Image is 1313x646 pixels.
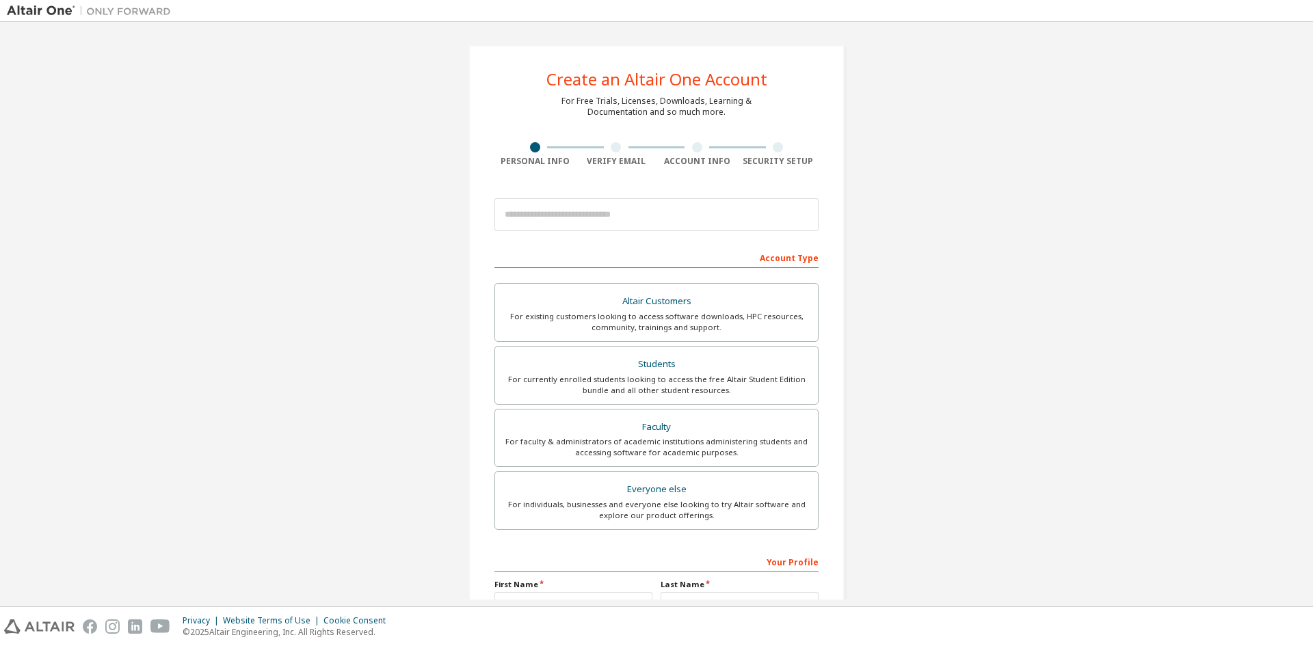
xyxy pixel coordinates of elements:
[7,4,178,18] img: Altair One
[323,615,394,626] div: Cookie Consent
[4,619,75,634] img: altair_logo.svg
[503,292,810,311] div: Altair Customers
[503,355,810,374] div: Students
[546,71,767,88] div: Create an Altair One Account
[494,246,819,268] div: Account Type
[128,619,142,634] img: linkedin.svg
[503,374,810,396] div: For currently enrolled students looking to access the free Altair Student Edition bundle and all ...
[576,156,657,167] div: Verify Email
[494,156,576,167] div: Personal Info
[503,436,810,458] div: For faculty & administrators of academic institutions administering students and accessing softwa...
[183,626,394,638] p: © 2025 Altair Engineering, Inc. All Rights Reserved.
[105,619,120,634] img: instagram.svg
[494,579,652,590] label: First Name
[503,418,810,437] div: Faculty
[561,96,752,118] div: For Free Trials, Licenses, Downloads, Learning & Documentation and so much more.
[661,579,819,590] label: Last Name
[494,550,819,572] div: Your Profile
[223,615,323,626] div: Website Terms of Use
[503,480,810,499] div: Everyone else
[503,311,810,333] div: For existing customers looking to access software downloads, HPC resources, community, trainings ...
[83,619,97,634] img: facebook.svg
[150,619,170,634] img: youtube.svg
[503,499,810,521] div: For individuals, businesses and everyone else looking to try Altair software and explore our prod...
[656,156,738,167] div: Account Info
[738,156,819,167] div: Security Setup
[183,615,223,626] div: Privacy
